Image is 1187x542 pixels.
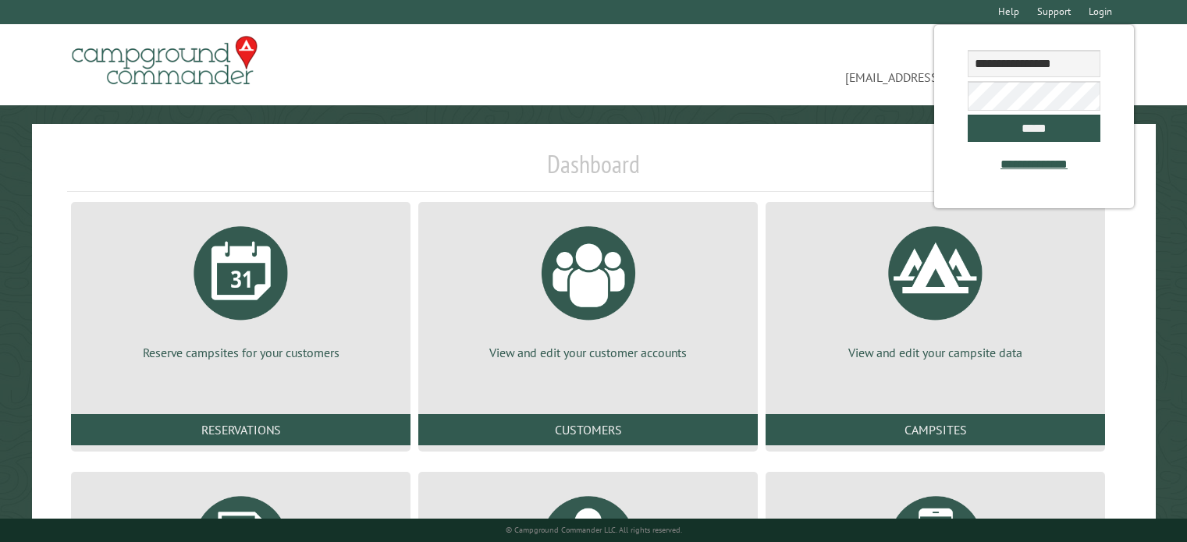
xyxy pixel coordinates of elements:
[90,214,392,361] a: Reserve campsites for your customers
[506,525,682,535] small: © Campground Commander LLC. All rights reserved.
[71,414,410,445] a: Reservations
[437,214,739,361] a: View and edit your customer accounts
[594,43,1120,87] span: [EMAIL_ADDRESS][PERSON_NAME][DOMAIN_NAME]
[67,30,262,91] img: Campground Commander
[90,344,392,361] p: Reserve campsites for your customers
[784,214,1086,361] a: View and edit your campsite data
[67,149,1120,192] h1: Dashboard
[784,344,1086,361] p: View and edit your campsite data
[437,344,739,361] p: View and edit your customer accounts
[766,414,1105,445] a: Campsites
[418,414,758,445] a: Customers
